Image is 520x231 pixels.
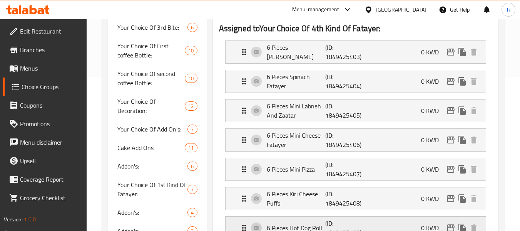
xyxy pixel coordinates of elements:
span: 12 [185,103,197,110]
a: Branches [3,40,87,59]
span: Choice Groups [22,82,81,91]
button: duplicate [456,105,468,116]
span: Coupons [20,101,81,110]
div: Your Choice Of Add On's:7 [108,120,206,138]
button: delete [468,105,480,116]
div: [GEOGRAPHIC_DATA] [376,5,426,14]
a: Grocery Checklist [3,189,87,207]
span: Your Choice Of 3rd Bite: [117,23,187,32]
span: Your Choice Of second coffee Bottle: [117,69,185,88]
div: Your Choice Of 1st Kind Of Fatayer:7 [108,175,206,203]
div: Choices [187,162,197,171]
span: 6 [188,163,197,170]
div: Addon's:6 [108,157,206,175]
li: Expand [219,155,492,184]
span: Promotions [20,119,81,128]
span: 11 [185,144,197,152]
p: 6 Pieces Mini Labneh And Zaatar [267,101,326,120]
button: edit [445,193,456,204]
h2: Assigned to Your Choice Of 4th Kind Of Fatayer: [219,23,492,34]
span: 7 [188,186,197,193]
div: Choices [187,185,197,194]
div: Choices [185,101,197,111]
span: h [507,5,510,14]
a: Menus [3,59,87,78]
p: (ID: 1849425408) [325,189,365,208]
button: duplicate [456,164,468,175]
div: Your Choice Of First coffee Bottle:10 [108,37,206,64]
a: Promotions [3,115,87,133]
div: Expand [226,41,486,63]
div: Your Choice Of Decoration:12 [108,92,206,120]
span: 10 [185,47,197,54]
p: 0 KWD [421,165,445,174]
button: edit [445,134,456,146]
div: Expand [226,129,486,151]
div: Choices [185,143,197,152]
div: Your Choice Of 3rd Bite:6 [108,18,206,37]
button: edit [445,76,456,87]
span: Your Choice Of 1st Kind Of Fatayer: [117,180,187,199]
p: 0 KWD [421,194,445,203]
button: delete [468,134,480,146]
span: 4 [188,209,197,216]
button: duplicate [456,46,468,58]
button: delete [468,46,480,58]
a: Choice Groups [3,78,87,96]
span: Menus [20,64,81,73]
p: (ID: 1849425406) [325,131,365,149]
p: (ID: 1849425407) [325,160,365,179]
li: Expand [219,67,492,96]
div: Choices [187,23,197,32]
span: Cake Add Ons [117,143,185,152]
p: 6 Pieces Kiri Cheese Puffs [267,189,326,208]
a: Coupons [3,96,87,115]
span: Branches [20,45,81,54]
p: 0 KWD [421,106,445,115]
div: Choices [187,208,197,217]
p: 6 Pieces Mini Cheese Fatayer [267,131,326,149]
div: Choices [185,46,197,55]
span: 7 [188,126,197,133]
p: (ID: 1849425404) [325,72,365,91]
div: Expand [226,158,486,180]
p: 0 KWD [421,47,445,57]
button: delete [468,193,480,204]
a: Upsell [3,152,87,170]
li: Expand [219,125,492,155]
span: Addon's: [117,208,187,217]
span: 10 [185,75,197,82]
p: 0 KWD [421,135,445,145]
li: Expand [219,96,492,125]
button: edit [445,105,456,116]
p: 6 Pieces [PERSON_NAME] [267,43,326,61]
p: (ID: 1849425405) [325,101,365,120]
span: Grocery Checklist [20,193,81,202]
div: Expand [226,187,486,210]
button: duplicate [456,134,468,146]
span: Your Choice Of First coffee Bottle: [117,41,185,60]
span: Your Choice Of Add On's: [117,125,187,134]
a: Menu disclaimer [3,133,87,152]
button: edit [445,46,456,58]
div: Choices [185,74,197,83]
span: Upsell [20,156,81,165]
div: Cake Add Ons11 [108,138,206,157]
span: Your Choice Of Decoration: [117,97,185,115]
div: Menu-management [292,5,339,14]
div: Addon's:4 [108,203,206,222]
button: delete [468,76,480,87]
span: 1.0.0 [24,214,36,224]
span: Edit Restaurant [20,27,81,36]
span: Coverage Report [20,175,81,184]
div: Expand [226,70,486,93]
span: 6 [188,24,197,31]
p: 6 Pieces Mini Pizza [267,165,326,174]
div: Choices [187,125,197,134]
p: 6 Pieces Spinach Fatayer [267,72,326,91]
button: duplicate [456,76,468,87]
div: Your Choice Of second coffee Bottle:10 [108,64,206,92]
button: duplicate [456,193,468,204]
a: Coverage Report [3,170,87,189]
span: Addon's: [117,162,187,171]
